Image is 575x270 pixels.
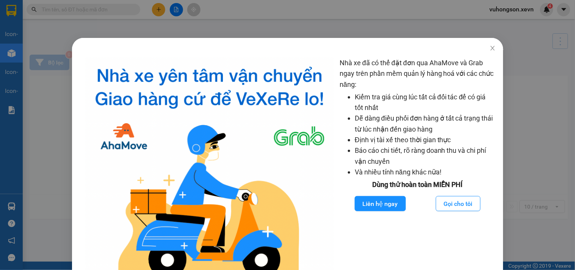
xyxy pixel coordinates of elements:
[489,45,495,51] span: close
[354,196,406,211] button: Liên hệ ngay
[355,92,496,113] li: Kiểm tra giá cùng lúc tất cả đối tác để có giá tốt nhất
[340,179,496,190] div: Dùng thử hoàn toàn MIỄN PHÍ
[436,196,481,211] button: Gọi cho tôi
[362,199,398,209] span: Liên hệ ngay
[355,113,496,135] li: Dễ dàng điều phối đơn hàng ở tất cả trạng thái từ lúc nhận đến giao hàng
[444,199,473,209] span: Gọi cho tôi
[355,145,496,167] li: Báo cáo chi tiết, rõ ràng doanh thu và chi phí vận chuyển
[482,38,503,59] button: Close
[355,135,496,145] li: Định vị tài xế theo thời gian thực
[355,167,496,177] li: Và nhiều tính năng khác nữa!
